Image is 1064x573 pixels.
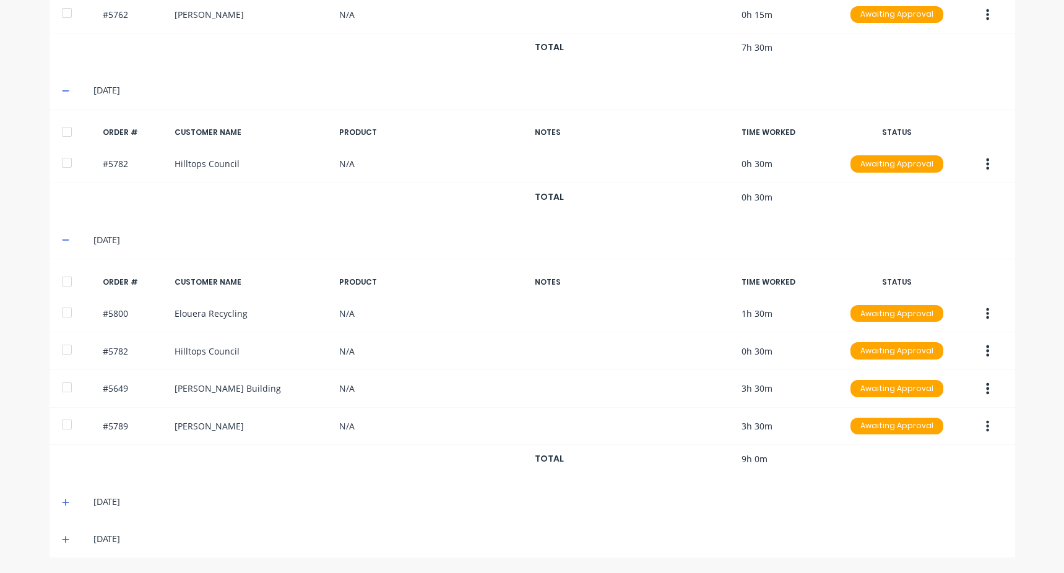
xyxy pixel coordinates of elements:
div: [DATE] [93,495,1002,509]
div: PRODUCT [339,127,525,138]
div: [DATE] [93,532,1002,546]
div: PRODUCT [339,277,525,288]
button: Awaiting Approval [850,417,944,436]
div: TIME WORKED [742,127,834,138]
div: ORDER # [103,277,165,288]
div: ORDER # [103,127,165,138]
div: TIME WORKED [742,277,834,288]
div: Awaiting Approval [850,155,943,173]
div: CUSTOMER NAME [175,277,329,288]
button: Awaiting Approval [850,155,944,173]
div: NOTES [535,277,732,288]
div: Awaiting Approval [850,380,943,397]
button: Awaiting Approval [850,379,944,398]
div: Awaiting Approval [850,305,943,322]
div: Awaiting Approval [850,6,943,24]
div: NOTES [535,127,732,138]
div: Awaiting Approval [850,342,943,360]
div: CUSTOMER NAME [175,127,329,138]
button: Awaiting Approval [850,6,944,24]
div: Awaiting Approval [850,418,943,435]
div: STATUS [844,277,949,288]
div: [DATE] [93,84,1002,97]
button: Awaiting Approval [850,342,944,360]
div: [DATE] [93,233,1002,247]
button: Awaiting Approval [850,304,944,323]
div: STATUS [844,127,949,138]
